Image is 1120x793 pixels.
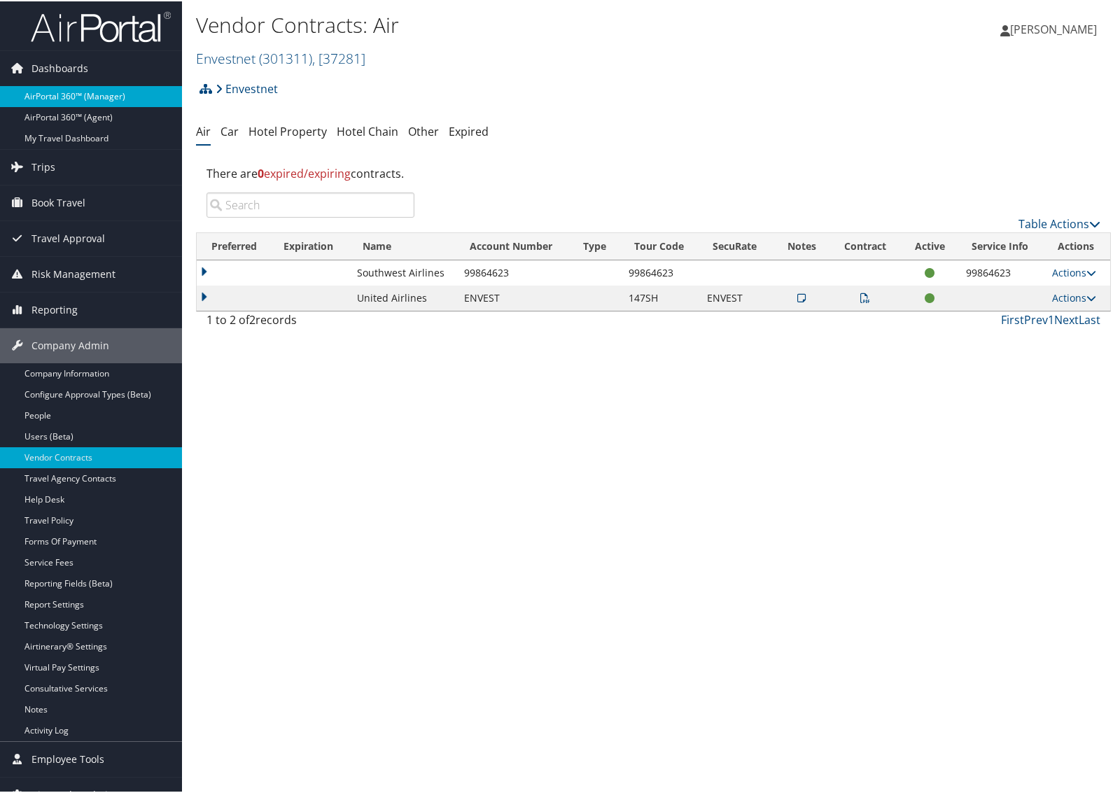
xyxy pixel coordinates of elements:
a: Other [408,122,439,138]
span: Company Admin [31,327,109,362]
a: Next [1054,311,1079,326]
a: [PERSON_NAME] [1000,7,1111,49]
a: Prev [1024,311,1048,326]
div: 1 to 2 of records [206,310,414,334]
th: Preferred: activate to sort column ascending [197,232,271,259]
th: Tour Code: activate to sort column ascending [622,232,701,259]
th: Actions [1045,232,1110,259]
a: Envestnet [216,73,278,101]
a: 1 [1048,311,1054,326]
a: Envestnet [196,48,365,66]
span: [PERSON_NAME] [1010,20,1097,36]
a: Hotel Chain [337,122,398,138]
span: ( 301311 ) [259,48,312,66]
span: Risk Management [31,255,115,290]
div: There are contracts. [196,153,1111,191]
td: United Airlines [350,284,457,309]
img: airportal-logo.png [31,9,171,42]
a: Expired [449,122,489,138]
h1: Vendor Contracts: Air [196,9,806,38]
th: SecuRate: activate to sort column ascending [700,232,773,259]
th: Account Number: activate to sort column ascending [457,232,570,259]
span: Trips [31,148,55,183]
td: ENVEST [700,284,773,309]
td: 99864623 [622,259,701,284]
th: Active: activate to sort column ascending [901,232,959,259]
a: Table Actions [1018,215,1100,230]
span: 2 [249,311,255,326]
th: Notes: activate to sort column ascending [773,232,830,259]
span: Dashboards [31,50,88,85]
th: Type: activate to sort column ascending [570,232,622,259]
td: ENVEST [457,284,570,309]
th: Name: activate to sort column ascending [350,232,457,259]
a: Air [196,122,211,138]
span: Employee Tools [31,741,104,776]
span: Book Travel [31,184,85,219]
span: Travel Approval [31,220,105,255]
a: Last [1079,311,1100,326]
a: Actions [1052,265,1096,278]
a: Hotel Property [248,122,327,138]
a: First [1001,311,1024,326]
input: Search [206,191,414,216]
th: Contract: activate to sort column ascending [830,232,901,259]
a: Actions [1052,290,1096,303]
td: 99864623 [457,259,570,284]
strong: 0 [258,164,264,180]
th: Expiration: activate to sort column ascending [271,232,350,259]
td: 99864623 [959,259,1045,284]
span: , [ 37281 ] [312,48,365,66]
td: 147SH [622,284,701,309]
th: Service Info: activate to sort column ascending [959,232,1045,259]
span: Reporting [31,291,78,326]
span: expired/expiring [258,164,351,180]
td: Southwest Airlines [350,259,457,284]
a: Car [220,122,239,138]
